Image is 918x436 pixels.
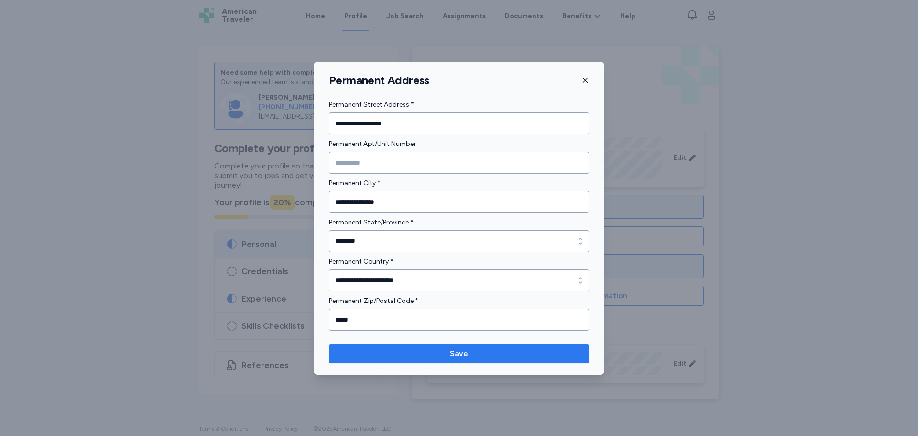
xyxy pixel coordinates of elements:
[450,348,468,359] span: Save
[329,256,589,268] label: Permanent Country *
[329,99,589,111] label: Permanent Street Address *
[329,152,589,174] input: Permanent Apt/Unit Number
[329,217,589,228] label: Permanent State/Province *
[329,178,589,189] label: Permanent City *
[329,112,589,134] input: Permanent Street Address *
[329,138,589,150] label: Permanent Apt/Unit Number
[329,73,429,88] h1: Permanent Address
[329,344,589,363] button: Save
[329,295,589,307] label: Permanent Zip/Postal Code *
[329,309,589,331] input: Permanent Zip/Postal Code *
[329,191,589,213] input: Permanent City *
